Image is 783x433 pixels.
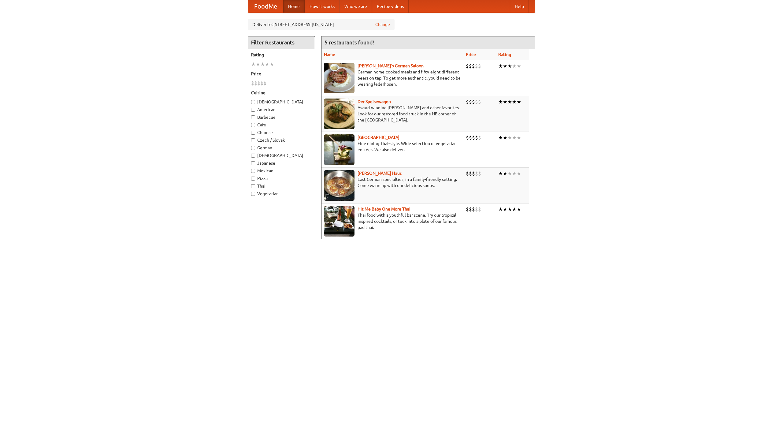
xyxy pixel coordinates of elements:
label: Barbecue [251,114,312,120]
input: Japanese [251,161,255,165]
li: $ [469,170,472,177]
h5: Price [251,71,312,77]
li: ★ [269,61,274,68]
input: Pizza [251,177,255,181]
li: $ [469,206,472,213]
li: ★ [507,170,512,177]
li: $ [475,206,478,213]
a: Help [510,0,529,13]
li: $ [257,80,260,87]
label: Cafe [251,122,312,128]
input: Vegetarian [251,192,255,196]
li: $ [475,99,478,105]
div: Deliver to: [STREET_ADDRESS][US_STATE] [248,19,395,30]
li: ★ [512,134,517,141]
label: [DEMOGRAPHIC_DATA] [251,152,312,159]
input: American [251,108,255,112]
li: $ [478,99,481,105]
li: ★ [503,99,507,105]
li: ★ [260,61,265,68]
p: Thai food with a youthful bar scene. Try our tropical inspired cocktails, or tuck into a plate of... [324,212,461,230]
p: German home-cooked meals and fifty-eight different beers on tap. To get more authentic, you'd nee... [324,69,461,87]
li: $ [475,63,478,69]
a: Rating [498,52,511,57]
input: Czech / Slovak [251,138,255,142]
h5: Cuisine [251,90,312,96]
li: ★ [512,99,517,105]
li: $ [475,170,478,177]
label: [DEMOGRAPHIC_DATA] [251,99,312,105]
li: ★ [265,61,269,68]
li: $ [263,80,266,87]
li: ★ [517,99,521,105]
li: $ [251,80,254,87]
li: ★ [517,206,521,213]
h5: Rating [251,52,312,58]
a: Home [283,0,305,13]
a: Name [324,52,335,57]
li: $ [469,99,472,105]
li: ★ [512,206,517,213]
li: ★ [498,134,503,141]
a: Der Speisewagen [358,99,391,104]
img: esthers.jpg [324,63,354,93]
li: ★ [503,63,507,69]
li: $ [260,80,263,87]
li: $ [466,206,469,213]
a: [PERSON_NAME]'s German Saloon [358,63,424,68]
label: American [251,106,312,113]
li: ★ [256,61,260,68]
label: Japanese [251,160,312,166]
a: [PERSON_NAME] Haus [358,171,402,176]
input: Cafe [251,123,255,127]
li: $ [466,99,469,105]
li: $ [472,206,475,213]
a: How it works [305,0,340,13]
li: ★ [251,61,256,68]
p: Award-winning [PERSON_NAME] and other favorites. Look for our restored food truck in the NE corne... [324,105,461,123]
li: ★ [512,63,517,69]
label: German [251,145,312,151]
label: Chinese [251,129,312,136]
a: Who we are [340,0,372,13]
li: ★ [507,134,512,141]
a: FoodMe [248,0,283,13]
li: $ [254,80,257,87]
label: Vegetarian [251,191,312,197]
input: [DEMOGRAPHIC_DATA] [251,100,255,104]
p: East German specialties, in a family-friendly setting. Come warm up with our delicious soups. [324,176,461,189]
input: Chinese [251,131,255,135]
img: babythai.jpg [324,206,354,237]
ng-pluralize: 5 restaurants found! [325,39,374,45]
li: ★ [498,170,503,177]
li: $ [472,99,475,105]
a: [GEOGRAPHIC_DATA] [358,135,399,140]
li: ★ [503,206,507,213]
label: Pizza [251,175,312,181]
h4: Filter Restaurants [248,36,315,49]
li: $ [472,63,475,69]
img: satay.jpg [324,134,354,165]
li: ★ [507,63,512,69]
li: ★ [503,170,507,177]
a: Recipe videos [372,0,409,13]
li: ★ [517,170,521,177]
li: $ [469,63,472,69]
li: $ [466,170,469,177]
li: ★ [512,170,517,177]
input: Thai [251,184,255,188]
li: ★ [507,206,512,213]
input: German [251,146,255,150]
li: $ [469,134,472,141]
img: speisewagen.jpg [324,99,354,129]
label: Czech / Slovak [251,137,312,143]
input: Mexican [251,169,255,173]
li: $ [466,134,469,141]
label: Thai [251,183,312,189]
li: $ [472,134,475,141]
li: $ [478,134,481,141]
